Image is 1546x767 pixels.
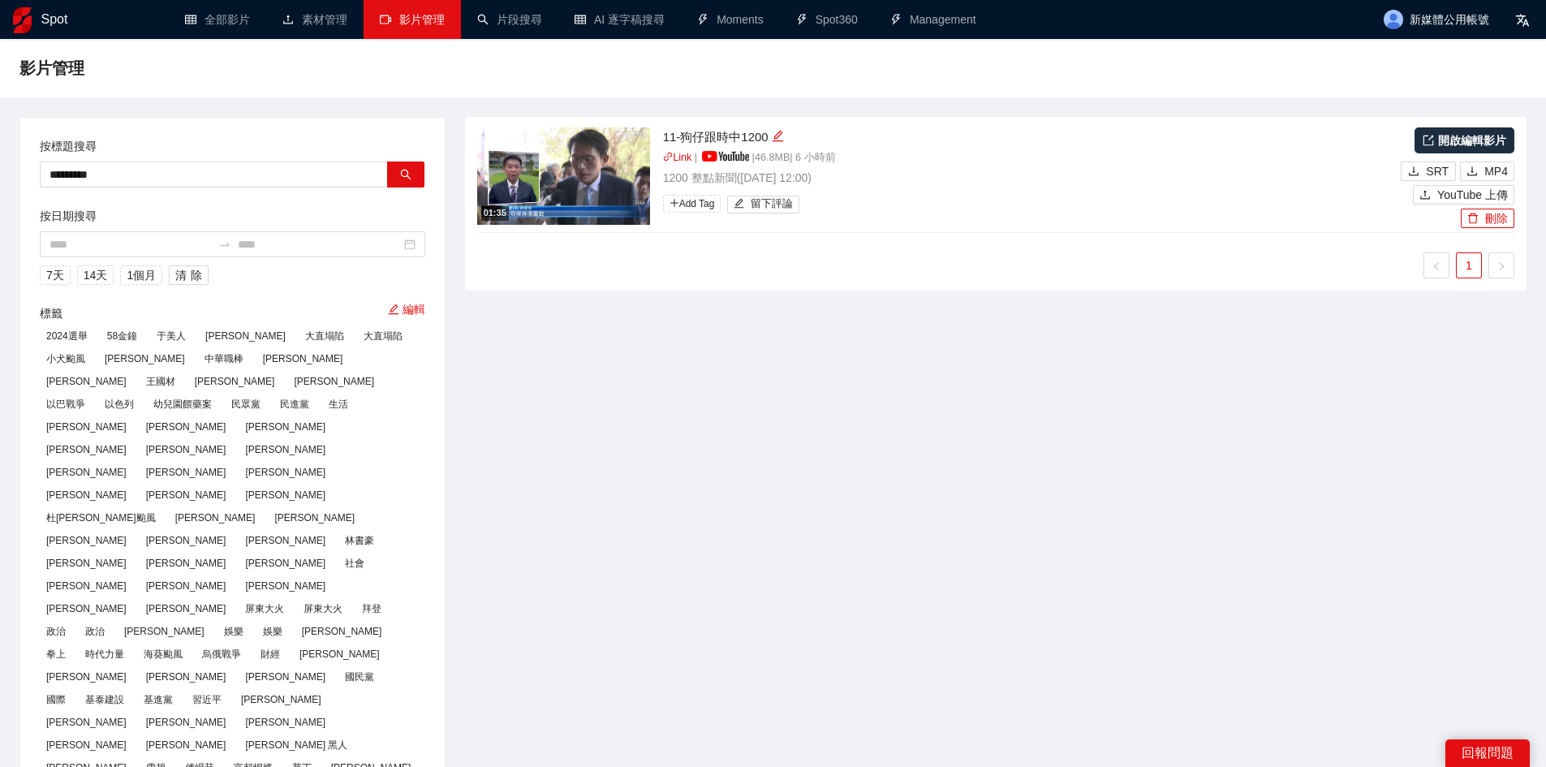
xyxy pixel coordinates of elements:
[40,418,133,436] span: [PERSON_NAME]
[1456,252,1482,278] li: 1
[13,7,32,33] img: logo
[239,600,291,618] span: 屏東大火
[188,373,282,390] span: [PERSON_NAME]
[98,350,192,368] span: [PERSON_NAME]
[1426,162,1449,180] span: SRT
[40,532,133,549] span: [PERSON_NAME]
[79,645,131,663] span: 時代力量
[380,14,391,25] span: video-camera
[399,13,445,26] span: 影片管理
[338,554,371,572] span: 社會
[299,327,351,345] span: 大直塌陷
[140,668,233,686] span: [PERSON_NAME]
[140,486,233,504] span: [PERSON_NAME]
[1467,213,1479,226] span: delete
[890,13,976,26] a: thunderboltManagement
[772,127,784,147] div: 編輯
[140,713,233,731] span: [PERSON_NAME]
[295,623,389,640] span: [PERSON_NAME]
[239,713,332,731] span: [PERSON_NAME]
[169,265,209,285] button: 清除
[218,238,231,251] span: swap-right
[140,554,233,572] span: [PERSON_NAME]
[137,691,179,709] span: 基進黨
[84,266,97,284] span: 14
[225,395,267,413] span: 民眾黨
[239,554,332,572] span: [PERSON_NAME]
[46,266,53,284] span: 7
[796,13,858,26] a: thunderboltSpot360
[663,152,674,162] span: link
[239,532,332,549] span: [PERSON_NAME]
[137,645,189,663] span: 海葵颱風
[1445,739,1530,767] div: 回報問題
[140,441,233,459] span: [PERSON_NAME]
[140,532,233,549] span: [PERSON_NAME]
[663,195,721,213] span: Add Tag
[477,127,650,225] img: 3f5e2a7b-c63b-494a-8462-a366647359a4.jpg
[198,350,250,368] span: 中華職棒
[734,198,744,210] span: edit
[663,127,1397,147] div: 11-狗仔跟時中1200
[79,623,111,640] span: 政治
[40,327,94,345] span: 2024選舉
[19,55,84,81] span: 影片管理
[140,736,233,754] span: [PERSON_NAME]
[663,150,1397,166] p: | | 46.8 MB | 6 小時前
[79,691,131,709] span: 基泰建設
[1488,252,1514,278] button: right
[481,206,509,220] div: 01:35
[1408,166,1419,179] span: download
[256,623,289,640] span: 娛樂
[239,441,332,459] span: [PERSON_NAME]
[1461,209,1514,228] button: delete刪除
[702,151,749,162] img: yt_logo_rgb_light.a676ea31.png
[235,691,328,709] span: [PERSON_NAME]
[1466,166,1478,179] span: download
[1457,253,1481,278] a: 1
[1423,252,1449,278] li: 上一頁
[1484,162,1508,180] span: MP4
[40,137,97,155] label: 按標題搜尋
[239,668,332,686] span: [PERSON_NAME]
[388,304,399,315] span: edit
[338,668,381,686] span: 國民黨
[150,327,192,345] span: 于美人
[293,645,386,663] span: [PERSON_NAME]
[40,554,133,572] span: [PERSON_NAME]
[40,350,92,368] span: 小犬颱風
[186,691,228,709] span: 習近平
[40,600,133,618] span: [PERSON_NAME]
[40,713,133,731] span: [PERSON_NAME]
[199,327,292,345] span: [PERSON_NAME]
[140,577,233,595] span: [PERSON_NAME]
[400,169,411,182] span: search
[40,441,133,459] span: [PERSON_NAME]
[239,486,332,504] span: [PERSON_NAME]
[140,600,233,618] span: [PERSON_NAME]
[40,736,133,754] span: [PERSON_NAME]
[268,509,361,527] span: [PERSON_NAME]
[40,509,162,527] span: 杜[PERSON_NAME]颱風
[663,169,1397,187] p: 1200 整點新聞 ( [DATE] 12:00 )
[1413,185,1514,205] button: uploadYouTube 上傳
[239,418,332,436] span: [PERSON_NAME]
[287,373,381,390] span: [PERSON_NAME]
[40,463,133,481] span: [PERSON_NAME]
[185,13,250,26] a: table全部影片
[169,509,262,527] span: [PERSON_NAME]
[40,373,133,390] span: [PERSON_NAME]
[1496,261,1506,271] span: right
[40,486,133,504] span: [PERSON_NAME]
[40,623,72,640] span: 政治
[140,463,233,481] span: [PERSON_NAME]
[1423,252,1449,278] button: left
[1401,162,1456,181] button: downloadSRT
[282,13,347,26] a: upload素材管理
[98,395,140,413] span: 以色列
[273,395,316,413] span: 民進黨
[1423,135,1434,146] span: export
[239,577,332,595] span: [PERSON_NAME]
[1460,162,1514,181] button: downloadMP4
[140,418,233,436] span: [PERSON_NAME]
